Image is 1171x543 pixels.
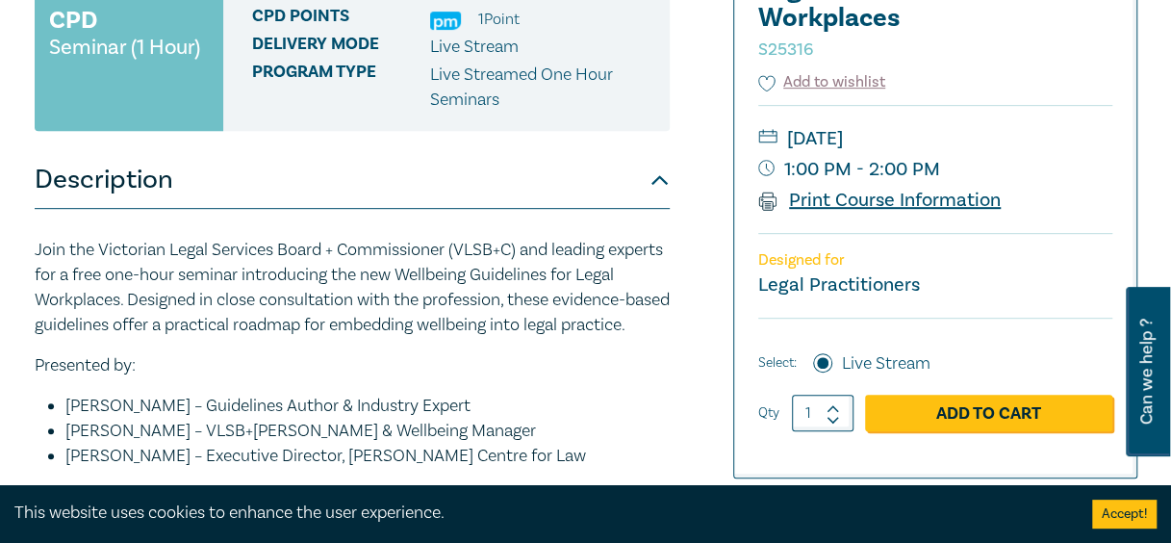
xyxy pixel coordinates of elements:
span: Program type [252,63,430,113]
label: Qty [758,402,779,424]
small: S25316 [758,39,813,61]
button: Accept cookies [1092,500,1157,529]
span: Delivery Mode [252,35,430,60]
li: [PERSON_NAME] – Executive Director, [PERSON_NAME] Centre for Law [65,444,670,469]
small: [DATE] [758,123,1112,154]
p: Live Streamed One Hour Seminars [430,63,655,113]
small: Legal Practitioners [758,272,920,297]
div: This website uses cookies to enhance the user experience. [14,501,1063,526]
label: Live Stream [842,351,930,376]
button: Add to wishlist [758,71,886,93]
input: 1 [792,395,853,431]
p: Join the Victorian Legal Services Board + Commissioner (VLSB+C) and leading experts for a free on... [35,238,670,338]
h3: CPD [49,3,97,38]
span: Select: [758,352,797,374]
span: CPD Points [252,7,430,32]
a: Add to Cart [865,395,1112,431]
p: Designed for [758,251,1112,270]
span: Live Stream [430,36,519,58]
a: Print Course Information [758,188,1002,213]
span: Can we help ? [1137,298,1156,445]
li: [PERSON_NAME] – VLSB+[PERSON_NAME] & Wellbeing Manager [65,419,670,444]
small: Seminar (1 Hour) [49,38,200,57]
p: Presented by: [35,353,670,378]
button: Description [35,151,670,209]
img: Practice Management & Business Skills [430,12,461,30]
li: 1 Point [478,7,520,32]
li: [PERSON_NAME] – Guidelines Author & Industry Expert [65,394,670,419]
small: 1:00 PM - 2:00 PM [758,154,1112,185]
